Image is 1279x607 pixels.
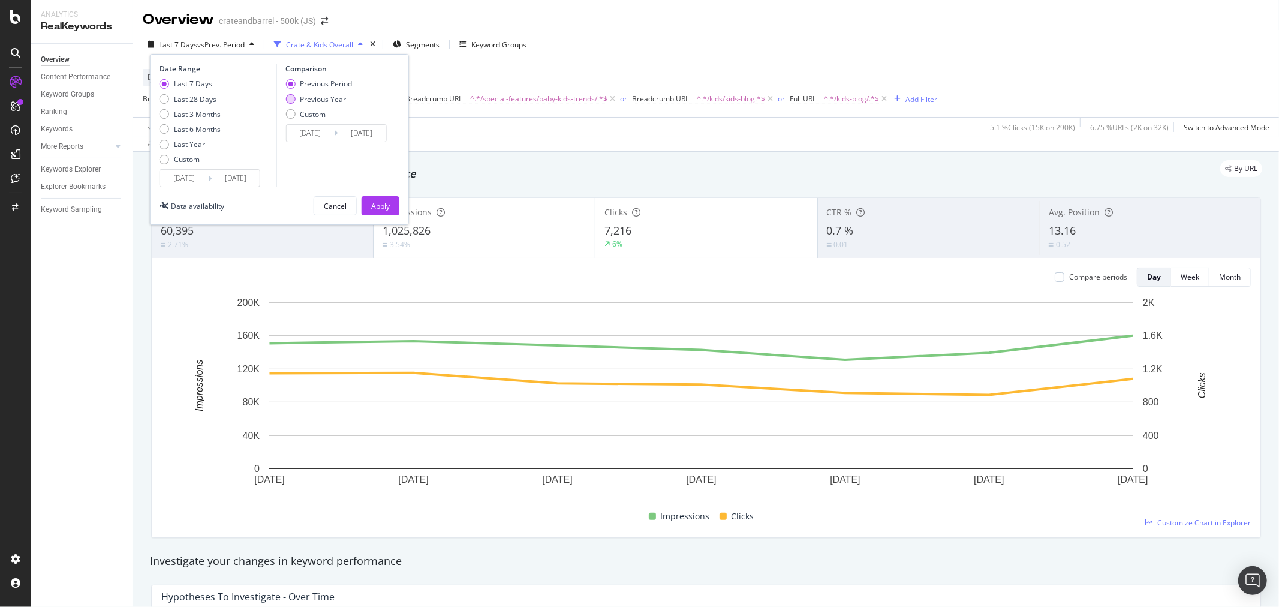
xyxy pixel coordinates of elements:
[732,509,754,524] span: Clicks
[830,475,860,485] text: [DATE]
[160,64,273,74] div: Date Range
[160,109,221,119] div: Last 3 Months
[398,475,428,485] text: [DATE]
[41,10,123,20] div: Analytics
[237,364,260,374] text: 120K
[160,79,221,89] div: Last 7 Days
[1197,373,1207,399] text: Clicks
[1147,272,1161,282] div: Day
[1171,268,1209,287] button: Week
[174,139,205,149] div: Last Year
[338,125,386,142] input: End Date
[159,40,197,50] span: Last 7 Days
[143,10,214,30] div: Overview
[1157,518,1251,528] span: Customize Chart in Explorer
[388,35,444,54] button: Segments
[889,92,937,106] button: Add Filter
[168,239,188,250] div: 2.71%
[990,122,1075,133] div: 5.1 % Clicks ( 15K on 290K )
[604,223,631,238] span: 7,216
[824,91,879,107] span: ^.*/kids-blog/.*$
[212,170,260,187] input: End Date
[1145,518,1251,528] a: Customize Chart in Explorer
[1219,272,1241,282] div: Month
[41,163,101,176] div: Keywords Explorer
[1143,464,1148,474] text: 0
[1137,268,1171,287] button: Day
[41,53,124,66] a: Overview
[174,154,200,164] div: Custom
[41,140,83,153] div: More Reports
[286,40,353,50] div: Crate & Kids Overall
[1181,272,1199,282] div: Week
[41,106,67,118] div: Ranking
[1238,566,1267,595] div: Open Intercom Messenger
[41,181,124,193] a: Explorer Bookmarks
[41,203,102,216] div: Keyword Sampling
[161,296,1241,504] svg: A chart.
[160,139,221,149] div: Last Year
[237,298,260,308] text: 200K
[1056,239,1070,250] div: 0.52
[1118,475,1148,485] text: [DATE]
[41,123,124,136] a: Keywords
[160,170,208,187] input: Start Date
[383,223,431,238] span: 1,025,826
[41,20,123,34] div: RealKeywords
[661,509,710,524] span: Impressions
[620,94,627,104] div: or
[368,38,378,50] div: times
[1143,364,1163,374] text: 1.2K
[834,239,848,250] div: 0.01
[1069,272,1127,282] div: Compare periods
[160,154,221,164] div: Custom
[174,79,212,89] div: Last 7 Days
[197,40,245,50] span: vs Prev. Period
[243,397,260,407] text: 80K
[243,431,260,441] text: 40K
[383,243,387,247] img: Equal
[405,94,462,104] span: Breadcrumb URL
[324,201,347,211] div: Cancel
[41,163,124,176] a: Keywords Explorer
[827,223,854,238] span: 0.7 %
[1049,243,1054,247] img: Equal
[150,554,1262,569] div: Investigate your changes in keyword performance
[41,88,124,101] a: Keyword Groups
[1049,223,1076,238] span: 13.16
[827,206,852,218] span: CTR %
[300,79,352,89] div: Previous Period
[604,206,627,218] span: Clicks
[41,140,112,153] a: More Reports
[1090,122,1169,133] div: 6.75 % URLs ( 2K on 32K )
[237,330,260,341] text: 160K
[254,475,284,485] text: [DATE]
[285,64,390,74] div: Comparison
[41,123,73,136] div: Keywords
[827,243,832,247] img: Equal
[778,94,785,104] div: or
[686,475,716,485] text: [DATE]
[1143,298,1155,308] text: 2K
[174,94,216,104] div: Last 28 Days
[1179,118,1269,137] button: Switch to Advanced Mode
[285,109,352,119] div: Custom
[471,40,526,50] div: Keyword Groups
[161,243,165,247] img: Equal
[470,91,607,107] span: ^.*/special-features/baby-kids-trends/.*$
[269,35,368,54] button: Crate & Kids Overall
[1143,330,1163,341] text: 1.6K
[143,118,177,137] button: Apply
[171,201,224,211] div: Data availability
[1184,122,1269,133] div: Switch to Advanced Mode
[174,109,221,119] div: Last 3 Months
[464,94,468,104] span: =
[41,53,70,66] div: Overview
[285,79,352,89] div: Previous Period
[321,17,328,25] div: arrow-right-arrow-left
[1209,268,1251,287] button: Month
[41,181,106,193] div: Explorer Bookmarks
[1143,431,1159,441] text: 400
[300,94,346,104] div: Previous Year
[194,360,204,411] text: Impressions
